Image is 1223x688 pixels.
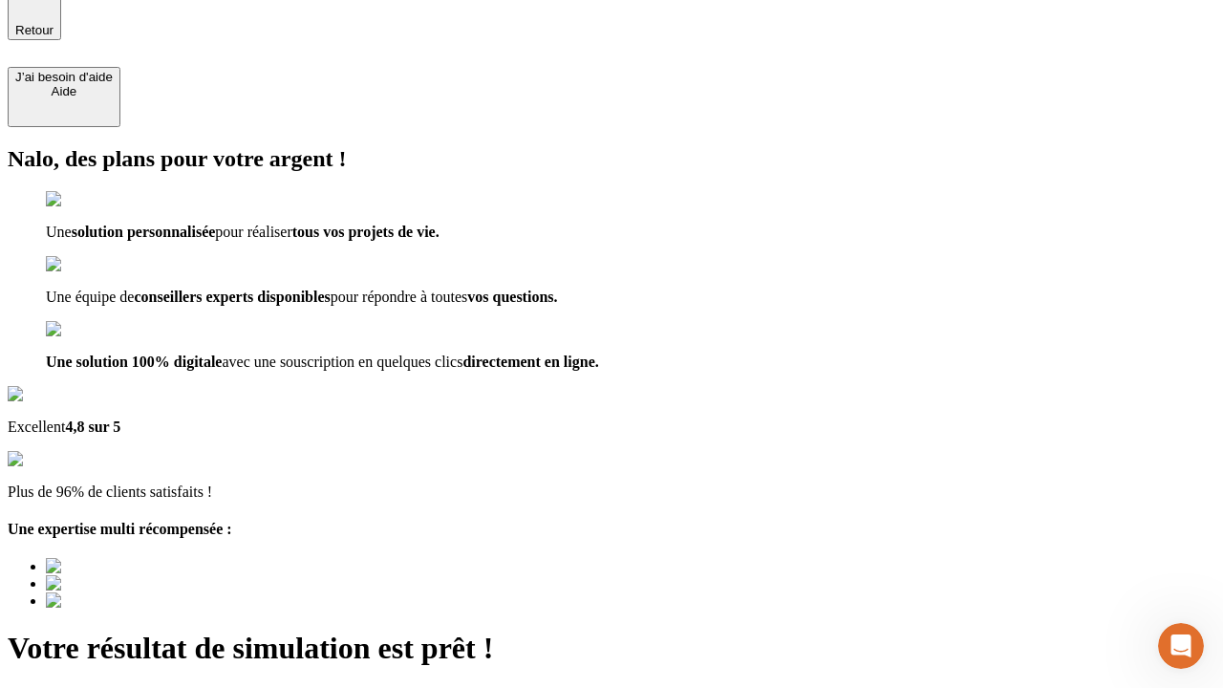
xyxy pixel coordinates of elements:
[8,451,102,468] img: reviews stars
[8,67,120,127] button: J’ai besoin d'aideAide
[8,386,118,403] img: Google Review
[134,289,330,305] span: conseillers experts disponibles
[8,419,65,435] span: Excellent
[72,224,216,240] span: solution personnalisée
[462,354,598,370] span: directement en ligne.
[15,84,113,98] div: Aide
[46,575,223,592] img: Best savings advice award
[8,484,1215,501] p: Plus de 96% de clients satisfaits !
[1158,623,1204,669] iframe: Intercom live chat
[46,191,128,208] img: checkmark
[46,558,223,575] img: Best savings advice award
[46,592,223,610] img: Best savings advice award
[222,354,462,370] span: avec une souscription en quelques clics
[46,256,128,273] img: checkmark
[292,224,440,240] span: tous vos projets de vie.
[467,289,557,305] span: vos questions.
[46,321,128,338] img: checkmark
[46,224,72,240] span: Une
[8,146,1215,172] h2: Nalo, des plans pour votre argent !
[15,23,54,37] span: Retour
[46,354,222,370] span: Une solution 100% digitale
[46,289,134,305] span: Une équipe de
[15,70,113,84] div: J’ai besoin d'aide
[331,289,468,305] span: pour répondre à toutes
[215,224,291,240] span: pour réaliser
[8,521,1215,538] h4: Une expertise multi récompensée :
[8,631,1215,666] h1: Votre résultat de simulation est prêt !
[65,419,120,435] span: 4,8 sur 5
